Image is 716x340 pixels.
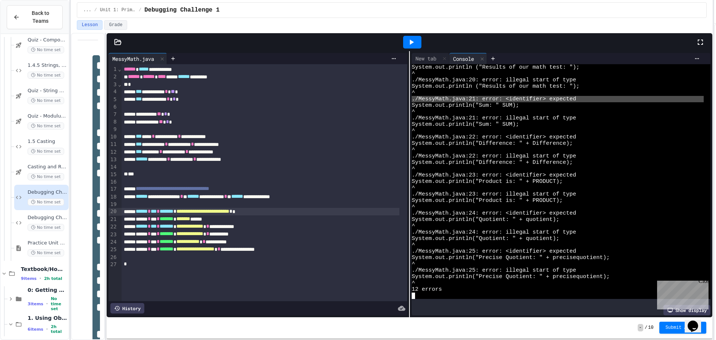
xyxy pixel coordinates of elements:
span: - [638,324,643,331]
span: 0: Getting Started [28,287,67,293]
span: ./MessyMath.java:22: error: illegal start of type [412,153,576,159]
div: 22 [109,223,118,231]
div: 16 [109,178,118,186]
div: 13 [109,156,118,163]
div: 5 [109,96,118,103]
span: ./MessyMath.java:24: error: illegal start of type [412,229,576,235]
span: Fold line [118,66,122,72]
span: Practice Unit 1 Test [28,240,67,246]
div: 27 [109,261,118,268]
button: Lesson [77,20,103,30]
span: / [139,7,141,13]
span: • [46,326,48,332]
span: ^ [412,261,415,267]
div: 4 [109,88,118,96]
span: ^ [412,90,415,96]
span: System.out.println("Sum: " SUM); [412,121,519,128]
div: 20 [109,208,118,215]
span: 3 items [28,302,43,306]
span: Submit Answer [665,325,700,331]
div: 12 [109,149,118,156]
span: Casting and Ranges of variables - Quiz [28,164,67,170]
span: ./MessyMath.java:24: error: <identifier> expected [412,210,576,216]
div: 3 [109,81,118,88]
span: Fold line [118,81,122,87]
div: 26 [109,254,118,261]
span: 6 items [28,327,43,332]
div: 18 [109,193,118,201]
span: 1.5 Casting [28,138,67,145]
span: No time set [28,173,64,180]
span: Quiz - Compound assignment operators [28,37,67,43]
span: ./MessyMath.java:25: error: illegal start of type [412,267,576,274]
button: Submit Answer [659,322,706,334]
div: 1 [109,66,118,73]
div: Chat with us now!Close [3,3,51,47]
span: Textbook/Homework (CSAwesome) [21,266,67,272]
iframe: chat widget [685,310,709,333]
span: System.out.println ("Results of our math test: "); [412,83,580,90]
div: 17 [109,185,118,193]
span: / [645,325,647,331]
span: System.out.println("Difference: " + Difference); [412,159,573,166]
div: 23 [109,231,118,238]
span: ./MessyMath.java:25: error: <identifier> expected [412,248,576,255]
span: 9 items [21,276,37,281]
span: ... [83,7,91,13]
span: System.out.println("Precise Quotient: " + precisequotient); [412,274,610,280]
span: • [40,275,41,281]
span: No time set [28,72,64,79]
span: ^ [412,147,415,153]
div: 6 [109,103,118,111]
span: System.out.println("Quotient: " + quotient); [412,235,559,242]
iframe: chat widget [654,278,709,309]
span: No time set [28,249,64,256]
span: System.out.println("Sum: " SUM); [412,102,519,109]
span: System.out.println("Product is: " + PRODUCT); [412,178,563,185]
div: Show display [663,305,710,315]
span: 2h total [44,276,62,281]
span: / [94,7,97,13]
div: 21 [109,216,118,223]
span: Unit 1: Primitive Types [100,7,136,13]
span: System.out.println("Difference: " + Difference); [412,140,573,147]
span: ^ [412,242,415,248]
span: ^ [412,280,415,286]
span: 1.4.5 Strings, Escape Characters, and [PERSON_NAME] [28,62,67,69]
span: ./MessyMath.java:21: error: illegal start of type [412,115,576,121]
span: System.out.println("Precise Quotient: " + precisequotient); [412,255,610,261]
span: ^ [412,223,415,229]
span: No time set [28,122,64,130]
button: Grade [104,20,127,30]
div: New tab [412,54,440,62]
div: 14 [109,163,118,171]
span: ^ [412,128,415,134]
span: ./MessyMath.java:21: error: <identifier> expected [412,96,576,102]
div: 25 [109,246,118,253]
div: 19 [109,201,118,208]
span: ./MessyMath.java:23: error: illegal start of type [412,191,576,197]
div: 7 [109,111,118,118]
div: History [110,303,144,314]
span: Debugging Challenge 2 [28,215,67,221]
span: No time set [28,46,64,53]
span: ./MessyMath.java:23: error: <identifier> expected [412,172,576,178]
span: No time set [28,97,64,104]
div: 10 [109,133,118,141]
span: No time set [51,296,67,311]
span: Quiz - Modulus Review [28,113,67,119]
span: ^ [412,185,415,191]
span: No time set [28,148,64,155]
span: 12 errors [412,286,442,293]
div: 24 [109,238,118,246]
span: ^ [412,166,415,172]
span: Debugging Challenge 1 [28,189,67,196]
span: ./MessyMath.java:22: error: <identifier> expected [412,134,576,140]
div: 8 [109,118,118,126]
div: 9 [109,126,118,133]
div: MessyMath.java [109,55,158,63]
div: Console [449,53,487,64]
span: • [46,301,48,307]
div: MessyMath.java [109,53,167,64]
span: 10 [648,325,653,331]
